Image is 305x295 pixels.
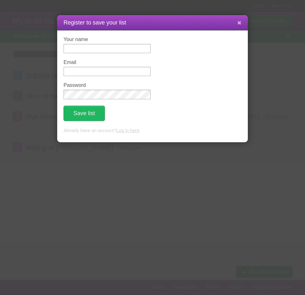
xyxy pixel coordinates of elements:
label: Your name [64,37,151,42]
p: Already have an account? . [64,127,241,134]
label: Password [64,82,151,88]
a: Log in here [116,128,139,133]
button: Save list [64,106,105,121]
label: Email [64,60,151,65]
h1: Register to save your list [64,18,241,27]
